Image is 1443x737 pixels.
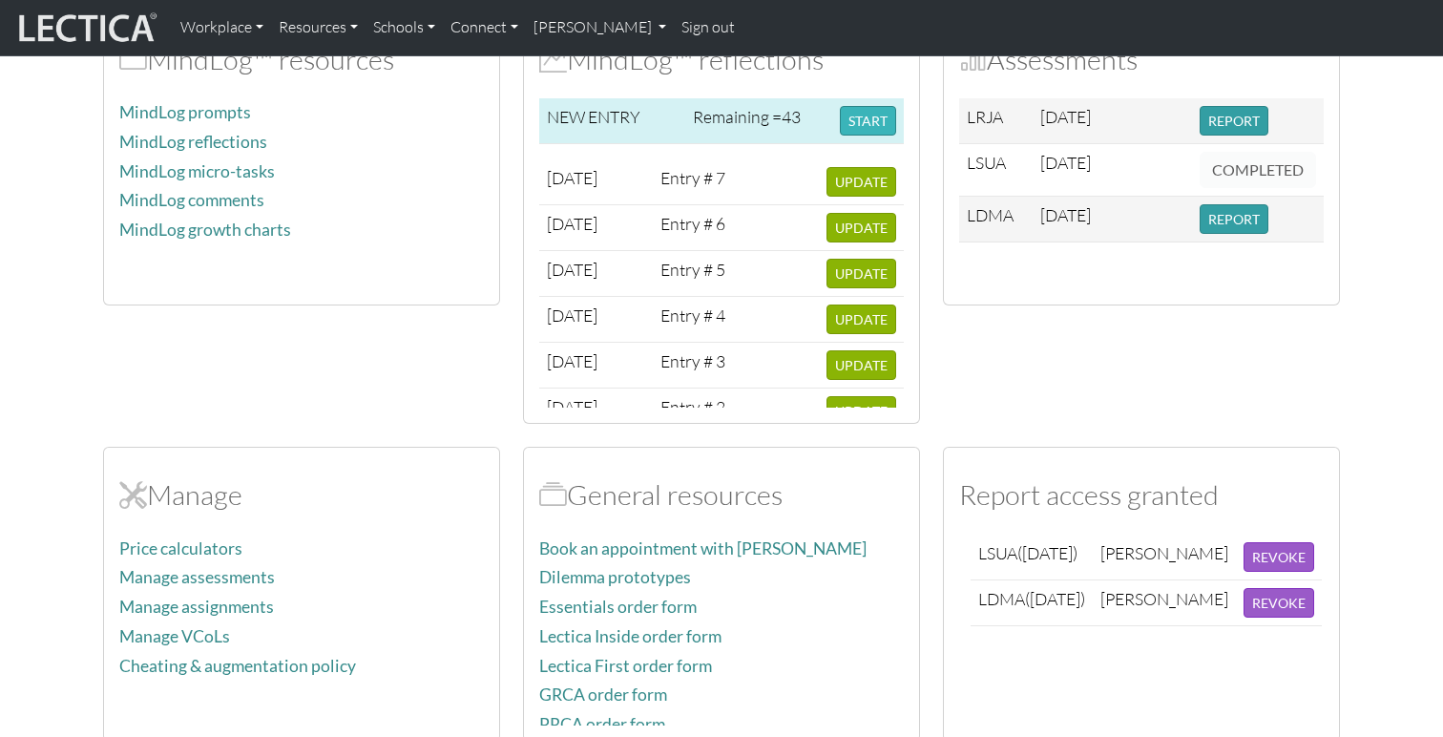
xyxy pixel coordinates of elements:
[119,161,275,181] a: MindLog micro-tasks
[539,43,904,76] h2: MindLog™ reflections
[539,567,691,587] a: Dilemma prototypes
[119,656,356,676] a: Cheating & augmentation policy
[835,265,888,282] span: UPDATE
[119,42,147,76] span: MindLog™ resources
[1040,152,1091,173] span: [DATE]
[835,403,888,419] span: UPDATE
[959,43,1324,76] h2: Assessments
[14,10,157,46] img: lecticalive
[1200,106,1268,136] button: REPORT
[826,167,896,197] button: UPDATE
[119,478,484,512] h2: Manage
[959,478,1324,512] h2: Report access granted
[539,478,904,512] h2: General resources
[119,626,230,646] a: Manage VCoLs
[1040,106,1091,127] span: [DATE]
[539,714,665,734] a: PRCA order form
[526,8,674,48] a: [PERSON_NAME]
[826,213,896,242] button: UPDATE
[826,350,896,380] button: UPDATE
[971,535,1093,580] td: LSUA
[119,538,242,558] a: Price calculators
[835,174,888,190] span: UPDATE
[835,357,888,373] span: UPDATE
[653,159,739,205] td: Entry # 7
[539,42,567,76] span: MindLog
[547,259,597,280] span: [DATE]
[119,43,484,76] h2: MindLog™ resources
[971,579,1093,625] td: LDMA
[119,567,275,587] a: Manage assessments
[1040,204,1091,225] span: [DATE]
[653,205,739,251] td: Entry # 6
[547,213,597,234] span: [DATE]
[959,98,1033,144] td: LRJA
[539,656,712,676] a: Lectica First order form
[685,98,832,144] td: Remaining =
[271,8,366,48] a: Resources
[539,684,667,705] a: GRCA order form
[539,626,721,646] a: Lectica Inside order form
[119,132,267,152] a: MindLog reflections
[1025,588,1085,609] span: ([DATE])
[1100,542,1228,564] div: [PERSON_NAME]
[826,259,896,288] button: UPDATE
[674,8,742,48] a: Sign out
[547,396,597,417] span: [DATE]
[835,220,888,236] span: UPDATE
[119,190,264,210] a: MindLog comments
[547,350,597,371] span: [DATE]
[782,106,801,127] span: 43
[1200,204,1268,234] button: REPORT
[653,343,739,389] td: Entry # 3
[119,597,274,617] a: Manage assignments
[826,396,896,426] button: UPDATE
[547,167,597,188] span: [DATE]
[173,8,271,48] a: Workplace
[653,389,739,434] td: Entry # 2
[653,251,739,297] td: Entry # 5
[119,220,291,240] a: MindLog growth charts
[539,98,685,144] td: NEW ENTRY
[119,102,251,122] a: MindLog prompts
[547,305,597,326] span: [DATE]
[443,8,526,48] a: Connect
[539,538,867,558] a: Book an appointment with [PERSON_NAME]
[826,305,896,334] button: UPDATE
[959,197,1033,242] td: LDMA
[959,42,987,76] span: Assessments
[539,477,567,512] span: Resources
[840,106,896,136] button: START
[1244,542,1314,572] button: REVOKE
[653,297,739,343] td: Entry # 4
[539,597,697,617] a: Essentials order form
[1017,542,1077,563] span: ([DATE])
[366,8,443,48] a: Schools
[1244,588,1314,618] button: REVOKE
[1100,588,1228,610] div: [PERSON_NAME]
[835,311,888,327] span: UPDATE
[959,144,1033,197] td: LSUA
[119,477,147,512] span: Manage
